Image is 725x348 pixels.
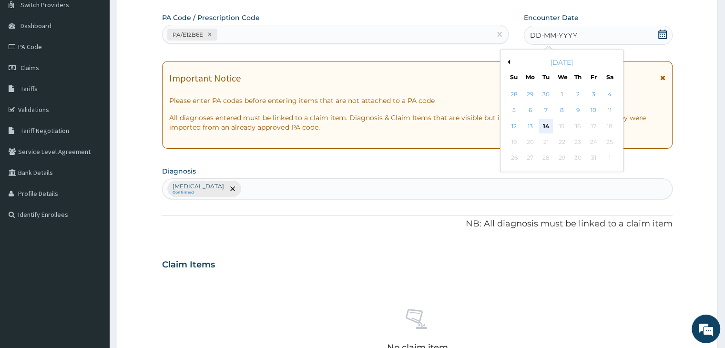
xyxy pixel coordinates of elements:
div: Not available Wednesday, October 22nd, 2025 [555,135,569,149]
div: Choose Sunday, October 12th, 2025 [507,119,521,133]
div: Not available Monday, October 20th, 2025 [523,135,537,149]
div: Choose Sunday, September 28th, 2025 [507,87,521,102]
label: Encounter Date [524,13,579,22]
div: Choose Wednesday, October 1st, 2025 [555,87,569,102]
div: Choose Sunday, October 5th, 2025 [507,103,521,118]
img: d_794563401_company_1708531726252_794563401 [18,48,39,72]
div: Not available Thursday, October 23rd, 2025 [571,135,585,149]
span: DD-MM-YYYY [530,31,577,40]
div: Tu [542,73,550,81]
textarea: Type your message and hit 'Enter' [5,240,182,274]
div: Choose Monday, October 6th, 2025 [523,103,537,118]
div: Not available Friday, October 17th, 2025 [586,119,601,133]
label: PA Code / Prescription Code [162,13,260,22]
div: Not available Saturday, November 1st, 2025 [602,151,617,165]
div: Choose Thursday, October 2nd, 2025 [571,87,585,102]
p: Please enter PA codes before entering items that are not attached to a PA code [169,96,665,105]
div: Not available Tuesday, October 28th, 2025 [539,151,553,165]
div: Not available Monday, October 27th, 2025 [523,151,537,165]
div: Not available Wednesday, October 29th, 2025 [555,151,569,165]
div: Choose Saturday, October 4th, 2025 [602,87,617,102]
div: Not available Thursday, October 30th, 2025 [571,151,585,165]
span: Tariffs [20,84,38,93]
div: Th [574,73,582,81]
div: Not available Friday, October 31st, 2025 [586,151,601,165]
span: Switch Providers [20,0,69,9]
div: Not available Friday, October 24th, 2025 [586,135,601,149]
h3: Claim Items [162,260,215,270]
p: NB: All diagnosis must be linked to a claim item [162,218,672,230]
div: Not available Tuesday, October 21st, 2025 [539,135,553,149]
div: Not available Sunday, October 19th, 2025 [507,135,521,149]
div: Not available Wednesday, October 15th, 2025 [555,119,569,133]
label: Diagnosis [162,166,196,176]
div: PA/E12B6E [170,29,204,40]
div: Choose Tuesday, October 14th, 2025 [539,119,553,133]
div: Fr [590,73,598,81]
div: Choose Monday, October 13th, 2025 [523,119,537,133]
button: Previous Month [505,60,510,64]
div: Choose Tuesday, October 7th, 2025 [539,103,553,118]
div: month 2025-10 [506,87,617,166]
span: We're online! [55,110,132,206]
p: All diagnoses entered must be linked to a claim item. Diagnosis & Claim Items that are visible bu... [169,113,665,132]
div: Not available Saturday, October 18th, 2025 [602,119,617,133]
h1: Important Notice [169,73,241,83]
div: Not available Saturday, October 25th, 2025 [602,135,617,149]
div: Chat with us now [50,53,160,66]
span: Claims [20,63,39,72]
span: Tariff Negotiation [20,126,69,135]
div: Sa [606,73,614,81]
div: Not available Thursday, October 16th, 2025 [571,119,585,133]
div: Choose Wednesday, October 8th, 2025 [555,103,569,118]
div: Choose Friday, October 3rd, 2025 [586,87,601,102]
div: Choose Monday, September 29th, 2025 [523,87,537,102]
div: Choose Tuesday, September 30th, 2025 [539,87,553,102]
div: Su [510,73,518,81]
div: Minimize live chat window [156,5,179,28]
div: We [558,73,566,81]
div: [DATE] [504,58,619,67]
div: Choose Saturday, October 11th, 2025 [602,103,617,118]
span: Dashboard [20,21,51,30]
div: Choose Friday, October 10th, 2025 [586,103,601,118]
div: Mo [526,73,534,81]
div: Choose Thursday, October 9th, 2025 [571,103,585,118]
div: Not available Sunday, October 26th, 2025 [507,151,521,165]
